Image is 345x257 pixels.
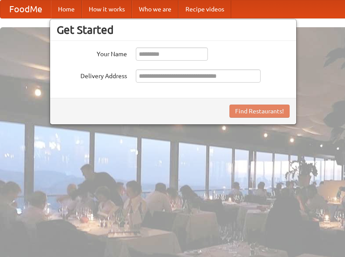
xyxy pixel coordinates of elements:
[132,0,178,18] a: Who we are
[57,23,290,36] h3: Get Started
[82,0,132,18] a: How it works
[0,0,51,18] a: FoodMe
[57,69,127,80] label: Delivery Address
[229,105,290,118] button: Find Restaurants!
[57,47,127,58] label: Your Name
[178,0,231,18] a: Recipe videos
[51,0,82,18] a: Home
